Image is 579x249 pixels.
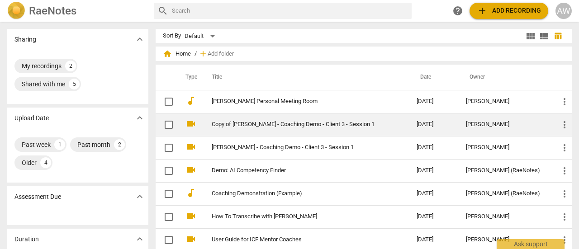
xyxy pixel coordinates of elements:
div: [PERSON_NAME] [466,98,545,105]
td: [DATE] [409,182,459,205]
button: AW [555,3,572,19]
span: expand_more [134,191,145,202]
span: audiotrack [185,188,196,198]
span: expand_more [134,113,145,123]
a: Copy of [PERSON_NAME] - Coaching Demo - Client 3 - Session 1 [212,121,384,128]
div: 5 [69,79,80,89]
span: view_module [525,31,536,42]
div: Past month [77,140,110,149]
div: Shared with me [22,80,65,89]
span: videocam [185,234,196,244]
a: Demo: AI Competency Finder [212,167,384,174]
a: How To Transcribe with [PERSON_NAME] [212,213,384,220]
span: help [452,5,463,16]
span: Add recording [477,5,541,16]
span: videocam [185,118,196,129]
span: videocam [185,141,196,152]
div: Default [185,29,218,43]
th: Type [178,65,201,90]
span: search [157,5,168,16]
a: Coaching Demonstration (Example) [212,190,384,197]
div: 2 [114,139,125,150]
div: Ask support [497,239,565,249]
div: [PERSON_NAME] (RaeNotes) [466,190,545,197]
span: Add folder [208,51,234,57]
span: expand_more [134,234,145,244]
span: add [199,49,208,58]
p: Assessment Due [14,192,61,202]
div: 4 [40,157,51,168]
button: Tile view [524,29,537,43]
span: more_vert [559,188,570,199]
a: User Guide for ICF Mentor Coaches [212,236,384,243]
span: videocam [185,211,196,221]
span: more_vert [559,142,570,153]
th: Title [201,65,409,90]
p: Duration [14,235,39,244]
div: [PERSON_NAME] [466,236,545,243]
td: [DATE] [409,113,459,136]
div: Older [22,158,37,167]
span: / [195,51,197,57]
div: 2 [65,61,76,71]
input: Search [172,4,408,18]
p: Upload Date [14,113,49,123]
td: [DATE] [409,205,459,228]
div: [PERSON_NAME] [466,144,545,151]
span: expand_more [134,34,145,45]
th: Date [409,65,459,90]
button: Upload [470,3,548,19]
span: Home [163,49,191,58]
div: [PERSON_NAME] [466,121,545,128]
span: home [163,49,172,58]
span: more_vert [559,96,570,107]
button: Show more [133,33,147,46]
div: Sort By [163,33,181,39]
span: more_vert [559,211,570,222]
span: more_vert [559,235,570,245]
td: [DATE] [409,159,459,182]
div: 1 [54,139,65,150]
a: Help [450,3,466,19]
div: [PERSON_NAME] [466,213,545,220]
button: Show more [133,111,147,125]
button: List view [537,29,551,43]
span: more_vert [559,165,570,176]
h2: RaeNotes [29,5,76,17]
span: table_chart [554,32,562,40]
img: Logo [7,2,25,20]
div: [PERSON_NAME] (RaeNotes) [466,167,545,174]
a: [PERSON_NAME] - Coaching Demo - Client 3 - Session 1 [212,144,384,151]
a: LogoRaeNotes [7,2,147,20]
div: My recordings [22,61,62,70]
span: videocam [185,164,196,175]
div: Past week [22,140,51,149]
button: Show more [133,232,147,246]
span: add [477,5,488,16]
p: Sharing [14,35,36,44]
button: Table view [551,29,565,43]
a: [PERSON_NAME] Personal Meeting Room [212,98,384,105]
span: audiotrack [185,95,196,106]
button: Show more [133,190,147,203]
th: Owner [459,65,552,90]
span: view_list [539,31,550,42]
td: [DATE] [409,90,459,113]
td: [DATE] [409,136,459,159]
span: more_vert [559,119,570,130]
